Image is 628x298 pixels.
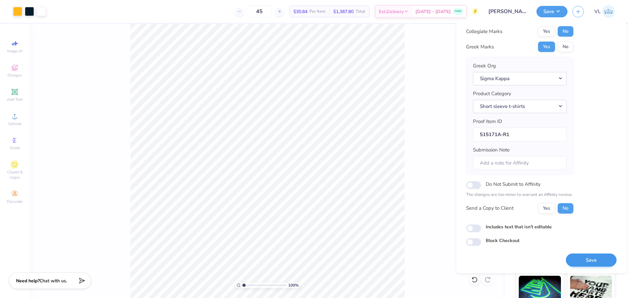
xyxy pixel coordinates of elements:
div: Greek Marks [466,43,494,51]
span: Upload [8,121,21,126]
strong: Need help? [16,278,40,284]
div: Send a Copy to Client [466,204,514,212]
a: VL [594,5,615,18]
span: Image AI [7,48,23,54]
span: $30.84 [293,8,307,15]
span: Designs [8,73,22,78]
button: Sigma Kappa [473,72,567,85]
span: FREE [455,9,462,14]
button: Save [536,6,567,17]
span: Clipart & logos [3,169,26,180]
div: Collegiate Marks [466,28,502,35]
label: Proof Item ID [473,118,502,125]
button: Short sleeve t-shirts [473,100,567,113]
img: Vincent Lloyd Laurel [602,5,615,18]
button: Yes [538,42,555,52]
label: Product Category [473,90,511,97]
label: Includes text that isn't editable [486,223,552,230]
span: Total [356,8,365,15]
input: – – [247,6,272,17]
label: Do Not Submit to Affinity [486,180,541,188]
span: 100 % [288,282,299,288]
button: Save [566,254,617,267]
span: Est. Delivery [379,8,404,15]
input: Add a note for Affinity [473,156,567,170]
button: No [558,203,573,214]
span: Add Text [7,97,23,102]
span: Decorate [7,199,23,204]
input: Untitled Design [483,5,532,18]
span: VL [594,8,601,15]
label: Block Checkout [486,237,519,244]
span: Greek [10,145,20,150]
label: Greek Org [473,62,496,70]
span: Chat with us. [40,278,67,284]
p: The changes are too minor to warrant an Affinity review. [466,192,573,198]
button: No [558,42,573,52]
button: Yes [538,203,555,214]
span: [DATE] - [DATE] [415,8,451,15]
label: Submission Note [473,146,510,154]
span: $1,387.80 [333,8,354,15]
button: No [558,26,573,37]
span: Per Item [309,8,325,15]
button: Yes [538,26,555,37]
